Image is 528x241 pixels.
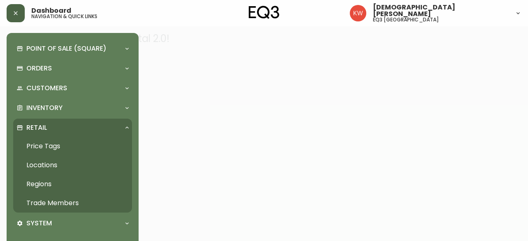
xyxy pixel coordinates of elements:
[13,99,132,117] div: Inventory
[26,64,52,73] p: Orders
[26,123,47,132] p: Retail
[13,137,132,156] a: Price Tags
[13,40,132,58] div: Point of Sale (Square)
[13,79,132,97] div: Customers
[26,44,106,53] p: Point of Sale (Square)
[31,14,97,19] h5: navigation & quick links
[13,214,132,232] div: System
[13,194,132,213] a: Trade Members
[373,17,439,22] h5: eq3 [GEOGRAPHIC_DATA]
[31,7,71,14] span: Dashboard
[13,59,132,77] div: Orders
[350,5,366,21] img: f33162b67396b0982c40ce2a87247151
[249,6,279,19] img: logo
[13,156,132,175] a: Locations
[373,4,508,17] span: [DEMOGRAPHIC_DATA][PERSON_NAME]
[13,119,132,137] div: Retail
[26,219,52,228] p: System
[13,175,132,194] a: Regions
[26,103,63,112] p: Inventory
[26,84,67,93] p: Customers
